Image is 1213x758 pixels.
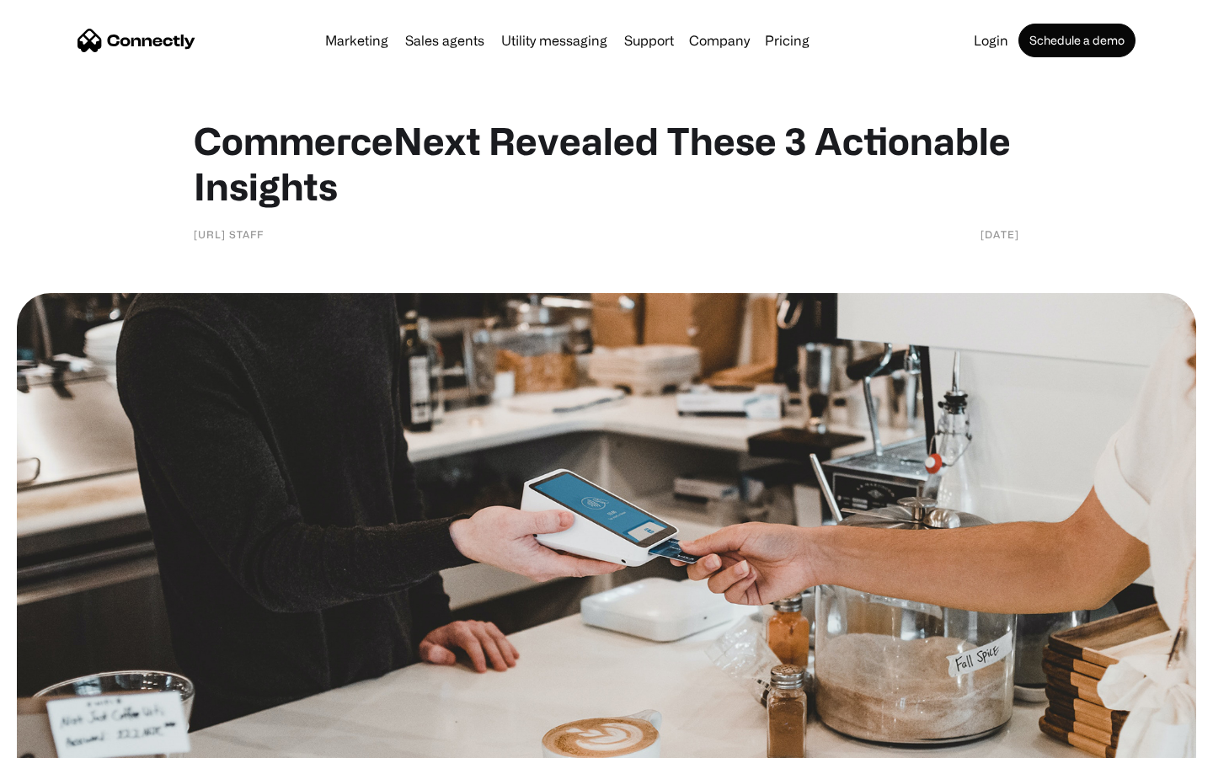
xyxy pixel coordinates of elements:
[398,34,491,47] a: Sales agents
[617,34,681,47] a: Support
[318,34,395,47] a: Marketing
[967,34,1015,47] a: Login
[494,34,614,47] a: Utility messaging
[758,34,816,47] a: Pricing
[194,118,1019,209] h1: CommerceNext Revealed These 3 Actionable Insights
[981,226,1019,243] div: [DATE]
[1018,24,1136,57] a: Schedule a demo
[689,29,750,52] div: Company
[17,729,101,752] aside: Language selected: English
[34,729,101,752] ul: Language list
[194,226,264,243] div: [URL] Staff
